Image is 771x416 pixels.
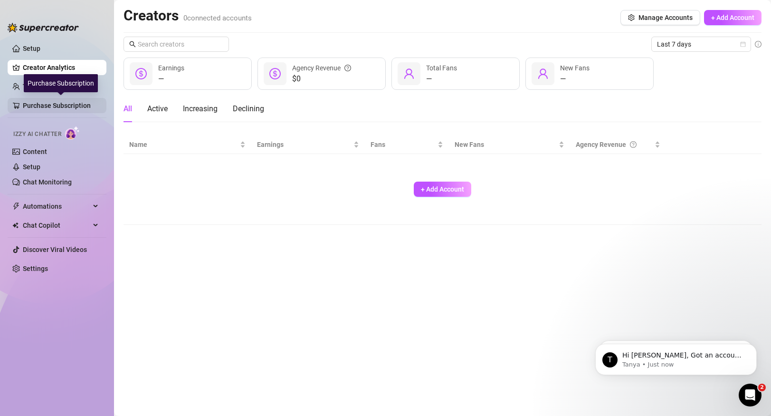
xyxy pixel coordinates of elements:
span: search [129,41,136,48]
span: Last 7 days [657,37,745,51]
span: question-circle [344,63,351,73]
a: Settings [23,265,48,272]
button: + Add Account [704,10,761,25]
a: Content [23,148,47,155]
span: info-circle [755,41,761,48]
div: — [560,73,590,85]
span: 0 connected accounts [183,14,252,22]
span: dollar-circle [269,68,281,79]
a: Team Analytics [23,83,69,90]
span: Automations [23,199,90,214]
span: setting [628,14,635,21]
span: + Add Account [421,185,464,193]
div: Declining [233,103,264,115]
th: Earnings [251,135,365,154]
div: — [426,73,457,85]
div: Agency Revenue [576,139,652,150]
iframe: Intercom live chat [739,384,761,406]
span: user [403,68,415,79]
div: All [124,103,132,115]
div: Active [147,103,168,115]
th: Name [124,135,251,154]
img: AI Chatter [65,126,80,140]
span: Name [129,139,238,150]
span: user [537,68,549,79]
th: Fans [365,135,449,154]
a: Discover Viral Videos [23,246,87,253]
button: + Add Account [414,182,471,197]
span: + Add Account [711,14,754,21]
span: $0 [292,73,351,85]
span: 2 [758,384,766,391]
h2: Creators [124,7,252,25]
div: — [158,73,184,85]
a: Chat Monitoring [23,178,72,186]
a: Setup [23,45,40,52]
iframe: Intercom notifications message [581,324,771,390]
span: Chat Copilot [23,218,90,233]
img: logo-BBDzfeDw.svg [8,23,79,32]
div: Increasing [183,103,218,115]
span: question-circle [630,139,637,150]
span: Total Fans [426,64,457,72]
a: Setup [23,163,40,171]
span: Fans [371,139,436,150]
div: Purchase Subscription [24,74,98,92]
span: calendar [740,41,746,47]
button: Manage Accounts [620,10,700,25]
span: New Fans [455,139,557,150]
th: New Fans [449,135,570,154]
a: Purchase Subscription [23,98,99,113]
input: Search creators [138,39,216,49]
span: New Fans [560,64,590,72]
img: Chat Copilot [12,222,19,229]
span: dollar-circle [135,68,147,79]
span: Manage Accounts [638,14,693,21]
span: Earnings [257,139,352,150]
a: Creator Analytics [23,60,99,75]
span: Earnings [158,64,184,72]
div: Agency Revenue [292,63,351,73]
span: Izzy AI Chatter [13,130,61,139]
span: thunderbolt [12,203,20,210]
